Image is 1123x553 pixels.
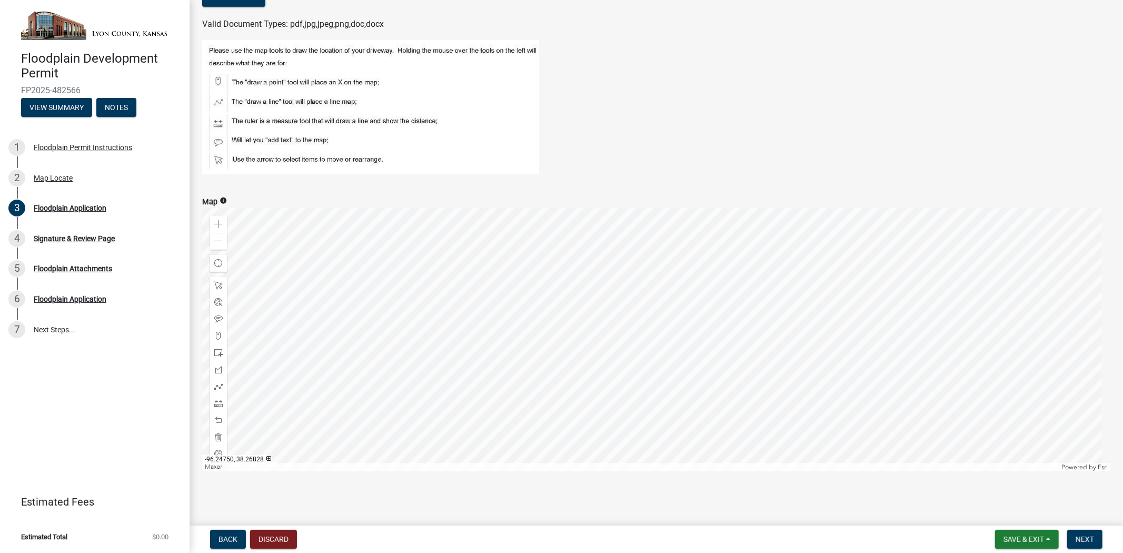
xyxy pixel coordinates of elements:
div: Zoom out [210,233,227,250]
label: Map [202,199,217,206]
button: View Summary [21,98,92,117]
div: 7 [8,321,25,338]
div: 4 [8,230,25,247]
div: Maxar [202,463,1059,471]
i: info [220,197,227,204]
div: Floodplain Permit Instructions [34,144,132,151]
div: Floodplain Attachments [34,265,112,272]
span: $0.00 [152,534,168,540]
button: Back [210,530,246,549]
button: Notes [96,98,136,117]
span: Next [1076,535,1094,544]
span: Valid Document Types: pdf,jpg,jpeg,png,doc,docx [202,19,384,29]
wm-modal-confirm: Summary [21,104,92,112]
div: Zoom in [210,216,227,233]
div: 3 [8,200,25,216]
img: Lyon County, Kansas [21,11,173,40]
a: Estimated Fees [8,491,173,512]
img: map_tools_help-sm_24441579-28a2-454c-9132-f70407ae53ac.jpg [202,40,539,174]
div: Floodplain Application [34,204,106,212]
div: 6 [8,291,25,308]
div: Find my location [210,255,227,272]
div: Signature & Review Page [34,235,115,242]
span: FP2025-482566 [21,85,168,95]
h4: Floodplain Development Permit [21,51,181,82]
button: Save & Exit [995,530,1059,549]
div: Map Locate [34,174,73,182]
span: Estimated Total [21,534,67,540]
div: Powered by [1059,463,1110,471]
button: Next [1067,530,1102,549]
div: 2 [8,170,25,186]
div: 5 [8,260,25,277]
a: Esri [1098,463,1108,471]
button: Discard [250,530,297,549]
span: Back [218,535,237,544]
wm-modal-confirm: Notes [96,104,136,112]
div: Floodplain Application [34,295,106,303]
div: 1 [8,139,25,156]
span: Save & Exit [1003,535,1044,544]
